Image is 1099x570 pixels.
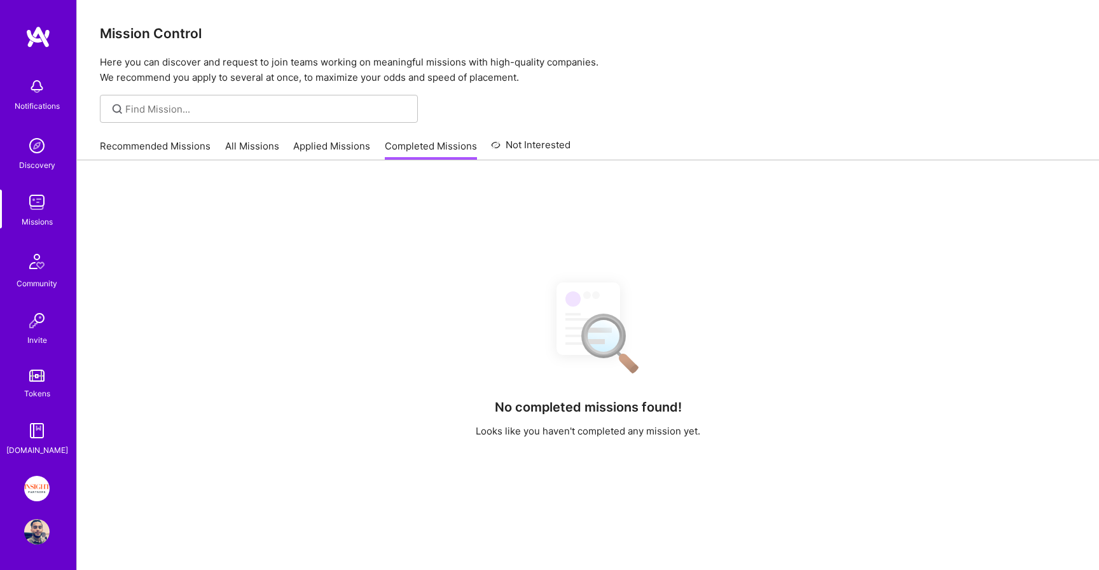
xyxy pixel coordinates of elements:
[476,424,700,438] p: Looks like you haven't completed any mission yet.
[293,139,370,160] a: Applied Missions
[22,246,52,277] img: Community
[27,333,47,347] div: Invite
[495,400,682,415] h4: No completed missions found!
[100,25,1076,41] h3: Mission Control
[21,476,53,501] a: Insight Partners: Data & AI - Sourcing
[29,370,45,382] img: tokens
[24,74,50,99] img: bell
[6,443,68,457] div: [DOMAIN_NAME]
[125,102,408,116] input: overall type: UNKNOWN_TYPE server type: NO_SERVER_DATA heuristic type: UNKNOWN_TYPE label: Find M...
[24,190,50,215] img: teamwork
[225,139,279,160] a: All Missions
[100,55,1076,85] p: Here you can discover and request to join teams working on meaningful missions with high-quality ...
[15,99,60,113] div: Notifications
[22,215,53,228] div: Missions
[25,25,51,48] img: logo
[385,139,477,160] a: Completed Missions
[21,519,53,545] a: User Avatar
[24,476,50,501] img: Insight Partners: Data & AI - Sourcing
[534,271,642,382] img: No Results
[17,277,57,290] div: Community
[24,387,50,400] div: Tokens
[24,418,50,443] img: guide book
[24,133,50,158] img: discovery
[491,137,570,160] a: Not Interested
[100,139,211,160] a: Recommended Missions
[19,158,55,172] div: Discovery
[110,102,125,116] i: icon SearchGrey
[24,519,50,545] img: User Avatar
[24,308,50,333] img: Invite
